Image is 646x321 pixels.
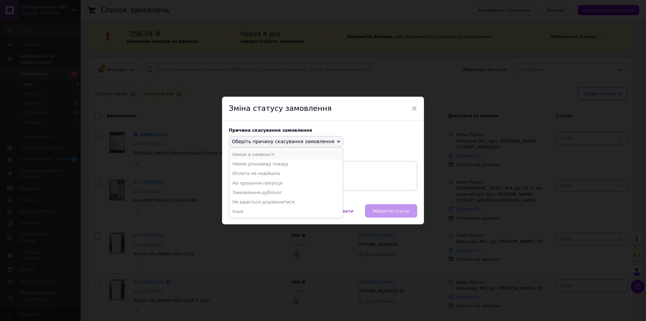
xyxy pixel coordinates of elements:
div: Зміна статусу замовлення [222,97,424,121]
li: На прохання покупця [229,179,343,188]
li: Оплата не надійшла [229,169,343,178]
li: Немає різновиду товару [229,159,343,169]
span: × [411,103,417,114]
li: Замовлення-дублікат [229,188,343,197]
li: Інше [229,207,343,216]
li: Немає в наявності [229,150,343,159]
div: Причина скасування замовлення [229,128,417,133]
li: Не вдається додзвонитися [229,197,343,207]
span: Оберіть причину скасування замовлення [232,139,334,144]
